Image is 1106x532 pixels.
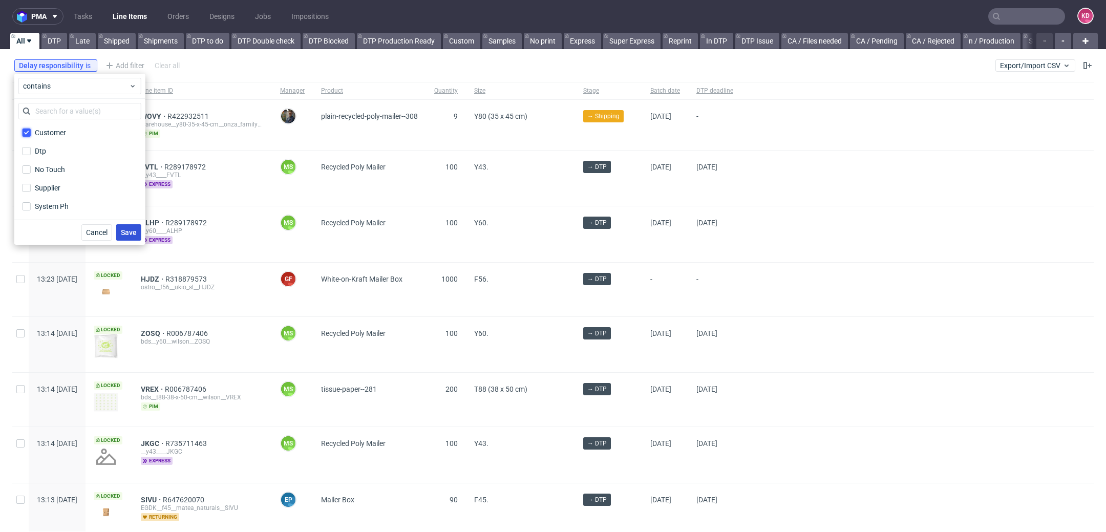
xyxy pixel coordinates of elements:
[281,493,295,507] figcaption: EP
[995,59,1075,72] button: Export/Import CSV
[164,163,208,171] a: R289178972
[445,329,458,337] span: 100
[141,180,173,188] span: express
[474,275,488,283] span: F56.
[141,496,163,504] a: SIVU
[141,171,264,179] div: __y43____FVTL
[281,272,295,286] figcaption: GF
[35,164,65,175] div: No Touch
[163,496,206,504] a: R647620070
[650,163,671,171] span: [DATE]
[583,87,634,95] span: Stage
[445,163,458,171] span: 100
[161,8,195,25] a: Orders
[98,33,136,49] a: Shipped
[357,33,441,49] a: DTP Production Ready
[107,8,153,25] a: Line Items
[650,385,671,393] span: [DATE]
[141,112,167,120] a: WOVY
[94,285,118,299] img: version_two_editor_design
[321,219,386,227] span: Recycled Poly Mailer
[86,61,93,70] span: is
[141,393,264,401] div: bds__t88-38-x-50-cm__wilson__VREX
[1078,9,1093,23] figcaption: KD
[321,112,418,120] span: plain-recycled-poly-mailer--308
[86,229,108,236] span: Cancel
[474,385,527,393] span: T88 (38 x 50 cm)
[474,112,527,120] span: Y80 (35 x 45 cm)
[482,33,522,49] a: Samples
[141,513,179,521] span: returning
[35,183,60,193] div: Supplier
[303,33,355,49] a: DTP Blocked
[321,163,386,171] span: Recycled Poly Mailer
[94,444,118,469] img: no_design.png
[441,275,458,283] span: 1000
[12,8,63,25] button: pma
[434,87,458,95] span: Quantity
[587,218,607,227] span: → DTP
[281,160,295,174] figcaption: MS
[696,163,717,171] span: [DATE]
[696,112,733,138] span: -
[141,120,264,129] div: warehouse__y80-35-x-45-cm__onza_family_sl__WOVY
[19,61,86,70] span: Delay responsibility
[141,439,165,448] a: JKGC
[94,271,122,280] span: Locked
[69,33,96,49] a: Late
[650,112,671,120] span: [DATE]
[141,385,165,393] a: VREX
[186,33,229,49] a: DTP to do
[23,81,129,91] span: contains
[735,33,779,49] a: DTP Issue
[781,33,848,49] a: CA / Files needed
[281,382,295,396] figcaption: MS
[696,496,717,504] span: [DATE]
[10,33,39,49] a: All
[696,219,717,227] span: [DATE]
[231,33,301,49] a: DTP Double check
[41,33,67,49] a: DTP
[94,326,122,334] span: Locked
[1023,33,1092,49] a: Sent to Fulfillment
[281,216,295,230] figcaption: MS
[166,329,210,337] a: R006787406
[141,457,173,465] span: express
[94,334,118,358] img: version_two_editor_design
[321,439,386,448] span: Recycled Poly Mailer
[138,33,184,49] a: Shipments
[141,448,264,456] div: __y43____JKGC
[37,496,77,504] span: 13:13 [DATE]
[94,393,118,412] img: version_two_editor_design
[450,496,458,504] span: 90
[321,87,418,95] span: Product
[167,112,211,120] a: R422932511
[524,33,562,49] a: No print
[141,227,264,235] div: __y60____ALHP
[587,329,607,338] span: → DTP
[696,275,733,304] span: -
[445,439,458,448] span: 100
[37,275,77,283] span: 13:23 [DATE]
[650,219,671,227] span: [DATE]
[141,329,166,337] a: ZOSQ
[963,33,1020,49] a: n / Production
[141,236,173,244] span: express
[321,496,354,504] span: Mailer Box
[587,385,607,394] span: → DTP
[696,439,717,448] span: [DATE]
[587,162,607,172] span: → DTP
[603,33,661,49] a: Super Express
[17,11,31,23] img: logo
[141,504,264,512] div: EGDK__f45__matea_naturals__SIVU
[445,219,458,227] span: 100
[37,385,77,393] span: 13:14 [DATE]
[141,163,164,171] a: FVTL
[321,275,402,283] span: White-on-Kraft Mailer Box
